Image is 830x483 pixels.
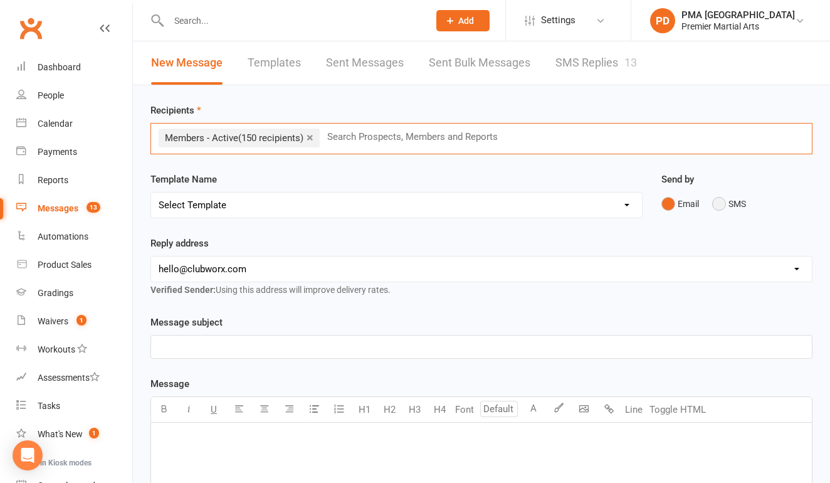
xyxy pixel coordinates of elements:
[16,251,132,279] a: Product Sales
[38,288,73,298] div: Gradings
[16,223,132,251] a: Automations
[38,119,73,129] div: Calendar
[436,10,490,31] button: Add
[238,132,303,144] span: (150 recipients)
[165,12,420,29] input: Search...
[16,53,132,82] a: Dashboard
[377,397,402,422] button: H2
[165,132,303,144] span: Members - Active
[16,82,132,110] a: People
[38,231,88,242] div: Automations
[16,307,132,336] a: Waivers 1
[151,41,223,85] a: New Message
[38,260,92,270] div: Product Sales
[326,41,404,85] a: Sent Messages
[38,344,75,354] div: Workouts
[89,428,99,438] span: 1
[201,397,226,422] button: U
[624,56,637,69] div: 13
[150,285,391,295] span: Using this address will improve delivery rates.
[661,172,694,187] label: Send by
[150,172,217,187] label: Template Name
[150,315,223,330] label: Message subject
[16,279,132,307] a: Gradings
[38,401,60,411] div: Tasks
[352,397,377,422] button: H1
[38,62,81,72] div: Dashboard
[16,138,132,166] a: Payments
[452,397,477,422] button: Font
[712,192,746,216] button: SMS
[16,364,132,392] a: Assessments
[16,392,132,420] a: Tasks
[38,316,68,326] div: Waivers
[458,16,474,26] span: Add
[16,420,132,449] a: What's New1
[402,397,427,422] button: H3
[646,397,709,422] button: Toggle HTML
[150,285,216,295] strong: Verified Sender:
[16,194,132,223] a: Messages 13
[621,397,646,422] button: Line
[661,192,699,216] button: Email
[480,401,518,417] input: Default
[38,90,64,100] div: People
[427,397,452,422] button: H4
[326,129,510,145] input: Search Prospects, Members and Reports
[650,8,675,33] div: PD
[248,41,301,85] a: Templates
[16,336,132,364] a: Workouts
[429,41,530,85] a: Sent Bulk Messages
[15,13,46,44] a: Clubworx
[681,9,795,21] div: PMA [GEOGRAPHIC_DATA]
[555,41,637,85] a: SMS Replies13
[13,440,43,470] div: Open Intercom Messenger
[76,315,87,326] span: 1
[541,6,575,34] span: Settings
[307,127,313,147] a: ×
[150,103,201,118] label: Recipients
[521,397,546,422] button: A
[38,203,78,213] div: Messages
[38,429,83,439] div: What's New
[150,376,189,391] label: Message
[38,147,77,157] div: Payments
[16,110,132,138] a: Calendar
[38,373,100,383] div: Assessments
[87,202,100,213] span: 13
[150,236,209,251] label: Reply address
[681,21,795,32] div: Premier Martial Arts
[16,166,132,194] a: Reports
[38,175,68,185] div: Reports
[211,404,217,415] span: U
